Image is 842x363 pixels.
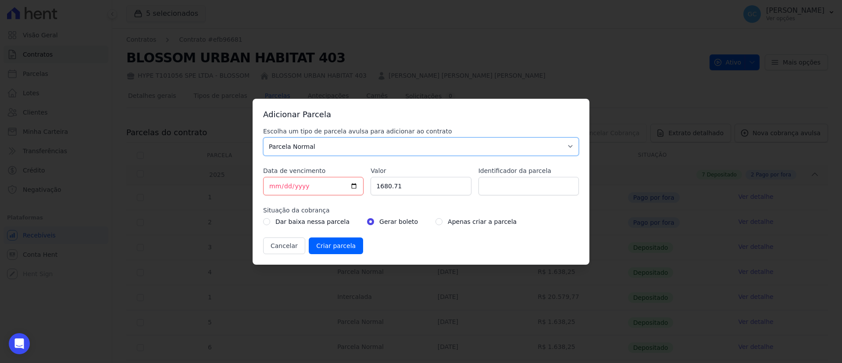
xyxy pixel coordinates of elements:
div: Open Intercom Messenger [9,333,30,354]
label: Apenas criar a parcela [448,216,517,227]
label: Identificador da parcela [478,166,579,175]
label: Gerar boleto [379,216,418,227]
h3: Adicionar Parcela [263,109,579,120]
label: Data de vencimento [263,166,364,175]
input: Criar parcela [309,237,363,254]
label: Escolha um tipo de parcela avulsa para adicionar ao contrato [263,127,579,136]
button: Cancelar [263,237,305,254]
label: Situação da cobrança [263,206,579,215]
label: Dar baixa nessa parcela [275,216,350,227]
label: Valor [371,166,471,175]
